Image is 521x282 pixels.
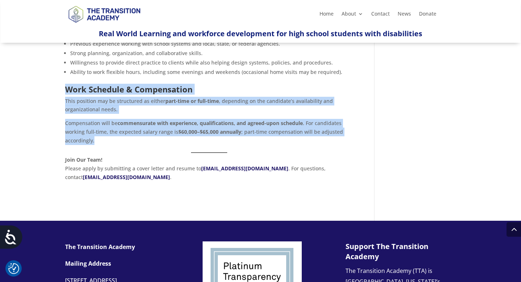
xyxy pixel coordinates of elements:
button: Cookie Settings [8,263,19,274]
a: Contact [371,11,390,19]
a: About [342,11,363,19]
li: Previous experience working with school systems and local, state, or federal agencies. [70,39,353,49]
strong: The Transition Academy [65,243,135,251]
h3: Support The Transition Academy [346,241,450,265]
a: [EMAIL_ADDRESS][DOMAIN_NAME] [83,174,170,181]
span: Real World Learning and workforce development for high school students with disabilities [99,29,422,38]
li: Willingness to provide direct practice to clients while also helping design systems, policies, an... [70,58,353,67]
strong: part-time or full-time [165,98,219,104]
img: Revisit consent button [8,263,19,274]
a: [EMAIL_ADDRESS][DOMAIN_NAME] [201,165,288,172]
img: TTA Brand_TTA Primary Logo_Horizontal_Light BG [65,1,143,27]
p: This position may be structured as either , depending on the candidate’s availability and organiz... [65,97,353,119]
a: Logo-Noticias [65,21,143,28]
strong: Mailing Address [65,260,111,268]
strong: $60,000–$65,000 annually [178,128,241,135]
strong: Work Schedule & Compensation [65,84,192,95]
strong: commensurate with experience, qualifications, and agreed-upon schedule [118,120,303,127]
a: Home [319,11,334,19]
a: News [398,11,411,19]
li: Strong planning, organization, and collaborative skills. [70,49,353,58]
p: Compensation will be . For candidates working full-time, the expected salary range is ; part-time... [65,119,353,150]
p: Please apply by submitting a cover letter and resume to . For questions, contact . [65,155,353,181]
a: Donate [419,11,436,19]
strong: Join Our Team! [65,156,102,163]
li: Ability to work flexible hours, including some evenings and weekends (occasional home visits may ... [70,67,353,77]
